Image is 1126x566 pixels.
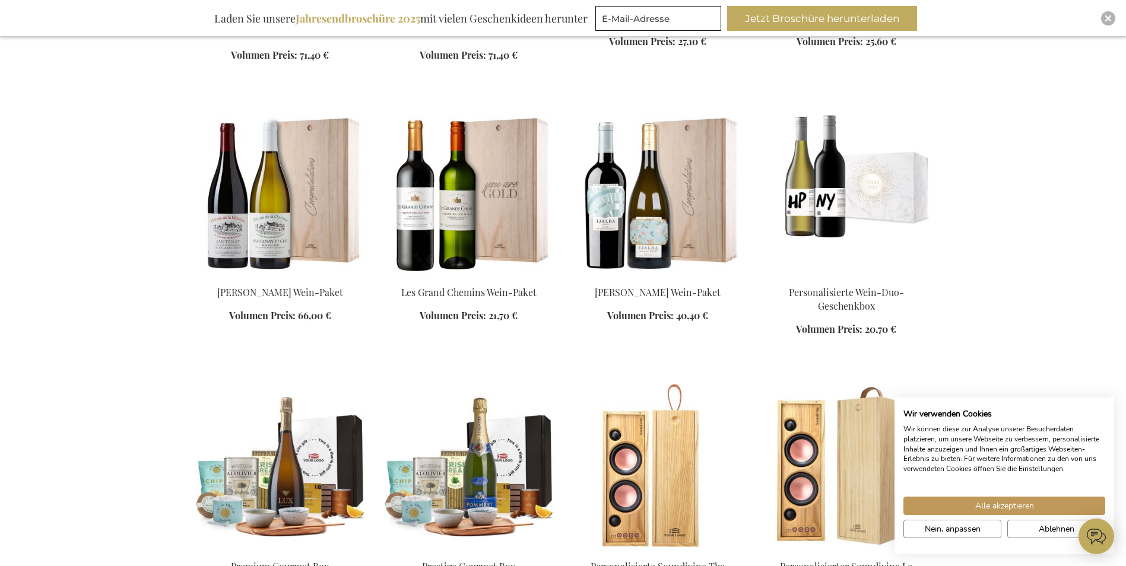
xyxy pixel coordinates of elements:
span: 27,10 € [678,35,706,47]
a: Das Ultimative Set der Arbeitsutensilien - Blau [229,12,331,39]
img: Vina Ijalba Wein-Paket [573,110,743,276]
a: Personalised Soundivine Le Magnum Music Speaker [762,545,931,557]
img: Les Grand Chemins Wein-Paket [384,110,554,276]
button: Jetzt Broschüre herunterladen [727,6,917,31]
form: marketing offers and promotions [595,6,725,34]
span: 25,60 € [865,35,896,47]
b: Jahresendbroschüre 2025 [296,11,420,26]
a: Volumen Preis: 25,60 € [797,35,896,49]
span: 20,70 € [865,323,896,335]
span: 40,40 € [676,309,708,322]
span: Volumen Preis: [231,49,297,61]
div: Laden Sie unsere mit vielen Geschenkideen herunter [209,6,593,31]
a: Les Grand Chemins Wein-Paket [384,271,554,282]
span: Alle akzeptieren [975,500,1034,512]
a: Personalised Wine Duo Gift Box [762,271,931,282]
span: 71,40 € [489,49,518,61]
a: Yves Girardin Santenay Wein-Paket [195,271,365,282]
h2: Wir verwenden Cookies [903,409,1105,419]
a: Personalisierte Wein-Duo-Geschenkbox [789,286,904,312]
a: [PERSON_NAME] Wein-Paket [217,286,343,298]
a: Volumen Preis: 27,10 € [609,35,706,49]
a: Personalised Soundivine The Bottle Music Speaker [573,545,743,557]
span: 71,40 € [300,49,329,61]
a: Volumen Preis: 21,70 € [420,309,518,323]
a: Volumen Preis: 71,40 € [420,49,518,62]
span: Nein, anpassen [925,523,981,535]
span: Volumen Preis: [420,309,486,322]
p: Wir können diese zur Analyse unserer Besucherdaten platzieren, um unsere Webseite zu verbessern, ... [903,424,1105,474]
span: 66,00 € [298,309,331,322]
span: Volumen Preis: [797,35,863,47]
a: Premium Gourmet Box [195,545,365,557]
span: Volumen Preis: [609,35,675,47]
div: Close [1101,11,1115,26]
img: Personalised Wine Duo Gift Box [762,110,931,276]
a: Prestige Gourmet Box [384,545,554,557]
a: Volumen Preis: 40,40 € [607,309,708,323]
input: E-Mail-Adresse [595,6,721,31]
span: Volumen Preis: [796,323,862,335]
a: Volumen Preis: 71,40 € [231,49,329,62]
a: Les Grand Chemins Wein-Paket [401,286,537,298]
a: Das Ultimative Set der Arbeitsutensilien - Schwarz [409,12,529,39]
img: Close [1105,15,1112,22]
span: Ablehnen [1039,523,1074,535]
a: Volumen Preis: 66,00 € [229,309,331,323]
button: cookie Einstellungen anpassen [903,520,1001,538]
span: Volumen Preis: [607,309,674,322]
button: Alle verweigern cookies [1007,520,1105,538]
button: Akzeptieren Sie alle cookies [903,497,1105,515]
img: Premium Gourmet Box [195,384,365,550]
img: Yves Girardin Santenay Wein-Paket [195,110,365,276]
img: Personalised Soundivine The Bottle Music Speaker [573,384,743,550]
a: Volumen Preis: 20,70 € [796,323,896,336]
img: Prestige Gourmet Box [384,384,554,550]
span: Volumen Preis: [229,309,296,322]
span: 21,70 € [489,309,518,322]
a: [PERSON_NAME] Wein-Paket [595,286,721,298]
span: Volumen Preis: [420,49,486,61]
iframe: belco-activator-frame [1079,519,1114,554]
a: Vina Ijalba Wein-Paket [573,271,743,282]
img: Personalised Soundivine Le Magnum Music Speaker [762,384,931,550]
